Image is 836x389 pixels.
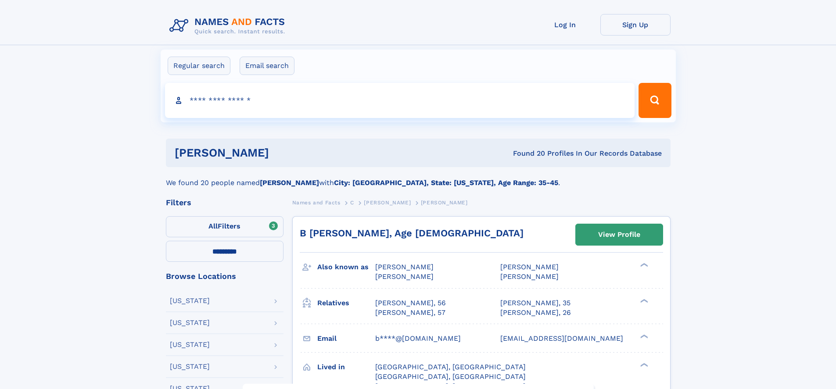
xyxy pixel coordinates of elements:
[638,262,649,268] div: ❯
[375,272,434,281] span: [PERSON_NAME]
[500,334,623,343] span: [EMAIL_ADDRESS][DOMAIN_NAME]
[168,57,230,75] label: Regular search
[364,197,411,208] a: [PERSON_NAME]
[500,263,559,271] span: [PERSON_NAME]
[166,216,283,237] label: Filters
[421,200,468,206] span: [PERSON_NAME]
[170,319,210,326] div: [US_STATE]
[175,147,391,158] h1: [PERSON_NAME]
[170,297,210,304] div: [US_STATE]
[317,260,375,275] h3: Also known as
[334,178,558,187] b: City: [GEOGRAPHIC_DATA], State: [US_STATE], Age Range: 35-45
[638,298,649,303] div: ❯
[292,197,341,208] a: Names and Facts
[375,308,445,318] a: [PERSON_NAME], 57
[170,341,210,348] div: [US_STATE]
[165,83,635,118] input: search input
[375,363,526,371] span: [GEOGRAPHIC_DATA], [GEOGRAPHIC_DATA]
[600,14,671,36] a: Sign Up
[208,222,218,230] span: All
[300,228,524,239] a: B [PERSON_NAME], Age [DEMOGRAPHIC_DATA]
[166,167,671,188] div: We found 20 people named with .
[317,296,375,310] h3: Relatives
[375,263,434,271] span: [PERSON_NAME]
[166,199,283,207] div: Filters
[166,272,283,280] div: Browse Locations
[317,331,375,346] h3: Email
[530,14,600,36] a: Log In
[500,298,570,308] a: [PERSON_NAME], 35
[166,14,292,38] img: Logo Names and Facts
[500,308,571,318] a: [PERSON_NAME], 26
[638,333,649,339] div: ❯
[317,360,375,375] h3: Lived in
[240,57,294,75] label: Email search
[639,83,671,118] button: Search Button
[350,197,354,208] a: C
[391,149,662,158] div: Found 20 Profiles In Our Records Database
[375,298,446,308] a: [PERSON_NAME], 56
[598,225,640,245] div: View Profile
[170,363,210,370] div: [US_STATE]
[375,372,526,381] span: [GEOGRAPHIC_DATA], [GEOGRAPHIC_DATA]
[638,362,649,368] div: ❯
[260,178,319,187] b: [PERSON_NAME]
[576,224,663,245] a: View Profile
[500,272,559,281] span: [PERSON_NAME]
[350,200,354,206] span: C
[364,200,411,206] span: [PERSON_NAME]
